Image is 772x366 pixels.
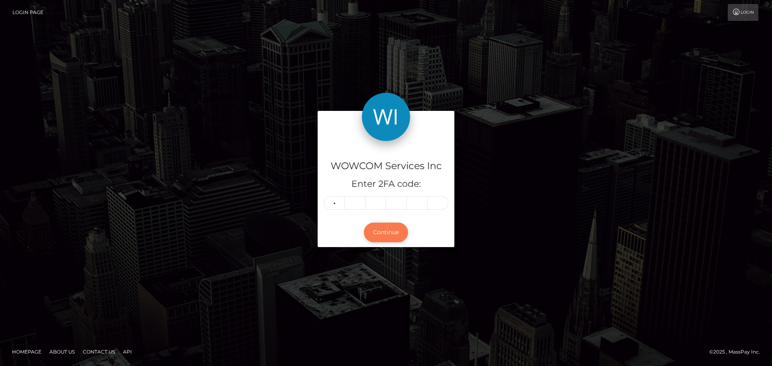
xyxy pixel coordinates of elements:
[709,348,766,356] div: © 2025 , MassPay Inc.
[364,223,408,242] button: Continue
[728,4,758,21] a: Login
[362,93,410,141] img: WOWCOM Services Inc
[12,4,43,21] a: Login Page
[80,346,118,358] a: Contact Us
[324,159,448,173] h4: WOWCOM Services Inc
[120,346,135,358] a: API
[324,178,448,190] h5: Enter 2FA code:
[9,346,45,358] a: Homepage
[46,346,78,358] a: About Us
